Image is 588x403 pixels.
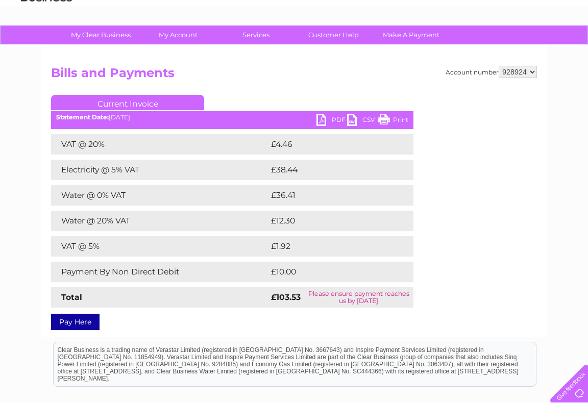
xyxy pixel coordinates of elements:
td: £12.30 [268,211,392,231]
a: 0333 014 3131 [396,5,466,18]
a: My Account [136,26,220,44]
a: Current Invoice [51,95,204,110]
td: £38.44 [268,160,394,180]
a: Services [214,26,298,44]
strong: £103.53 [271,292,301,302]
td: VAT @ 20% [51,134,268,155]
div: Clear Business is a trading name of Verastar Limited (registered in [GEOGRAPHIC_DATA] No. 3667643... [54,6,536,49]
img: logo.png [20,27,72,58]
a: Water [408,43,428,51]
a: Blog [499,43,514,51]
div: Account number [446,66,537,78]
a: Print [378,114,408,129]
a: PDF [316,114,347,129]
a: Log out [554,43,578,51]
h2: Bills and Payments [51,66,537,85]
a: CSV [347,114,378,129]
a: Pay Here [51,314,100,330]
a: Telecoms [462,43,493,51]
a: Make A Payment [369,26,453,44]
b: Statement Date: [56,113,109,121]
td: VAT @ 5% [51,236,268,257]
td: £36.41 [268,185,392,206]
td: £4.46 [268,134,390,155]
td: £1.92 [268,236,388,257]
td: Electricity @ 5% VAT [51,160,268,180]
a: Energy [434,43,456,51]
div: [DATE] [51,114,413,121]
a: Contact [520,43,545,51]
a: My Clear Business [59,26,143,44]
strong: Total [61,292,82,302]
td: Water @ 20% VAT [51,211,268,231]
a: Customer Help [291,26,376,44]
td: £10.00 [268,262,393,282]
td: Water @ 0% VAT [51,185,268,206]
td: Please ensure payment reaches us by [DATE] [304,287,413,308]
td: Payment By Non Direct Debit [51,262,268,282]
